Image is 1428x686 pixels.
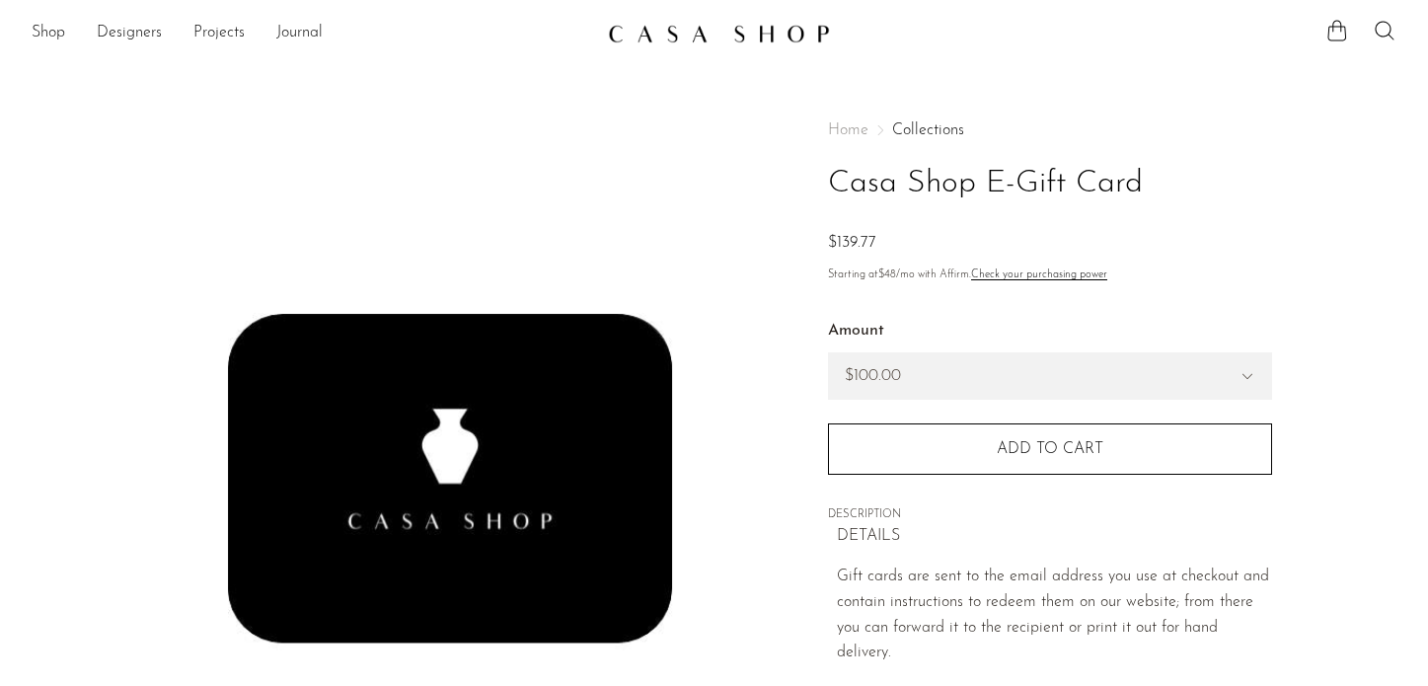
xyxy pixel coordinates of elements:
nav: Desktop navigation [32,17,592,50]
p: Starting at /mo with Affirm. [828,267,1272,284]
span: $139.77 [828,235,876,251]
span: DESCRIPTION [828,506,1272,524]
ul: NEW HEADER MENU [32,17,592,50]
a: Collections [892,122,964,138]
a: Projects [193,21,245,46]
a: Check your purchasing power - Learn more about Affirm Financing (opens in modal) [971,269,1107,280]
h1: Casa Shop E-Gift Card [828,159,1272,209]
a: Designers [97,21,162,46]
span: Home [828,122,868,138]
a: Journal [276,21,323,46]
a: Shop [32,21,65,46]
p: DETAILS [837,524,1272,550]
label: Amount [828,319,1272,344]
nav: Breadcrumbs [828,122,1272,138]
span: Add to cart [997,441,1103,457]
span: $48 [878,269,896,280]
button: Add to cart [828,423,1272,475]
